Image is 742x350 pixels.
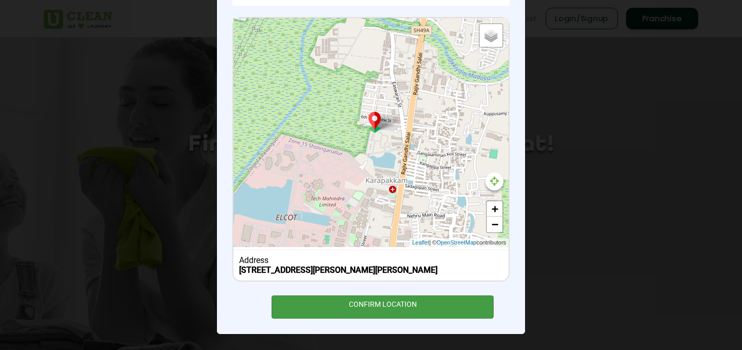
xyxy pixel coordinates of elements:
a: OpenStreetMap [436,238,477,247]
a: Zoom out [487,217,502,232]
div: CONFIRM LOCATION [272,295,494,319]
a: Leaflet [412,238,429,247]
b: [STREET_ADDRESS][PERSON_NAME][PERSON_NAME] [239,265,437,275]
a: Zoom in [487,201,502,217]
a: Layers [480,24,502,47]
div: Address [239,255,503,265]
div: | © contributors [410,238,509,247]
